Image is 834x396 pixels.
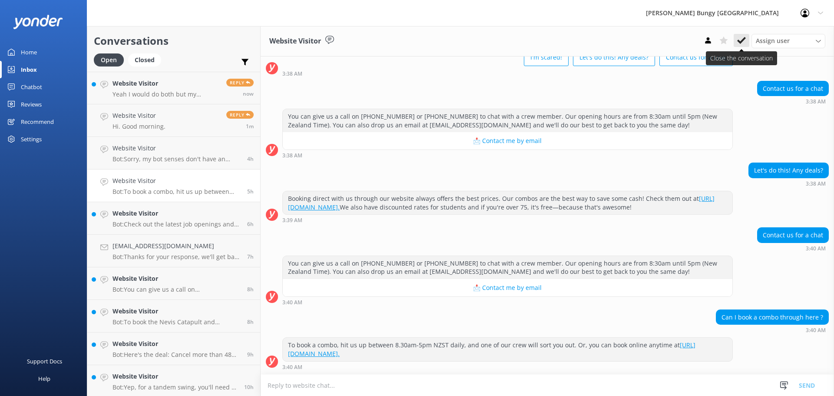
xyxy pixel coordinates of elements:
div: You can give us a call on [PHONE_NUMBER] or [PHONE_NUMBER] to chat with a crew member. Our openin... [283,256,732,279]
button: 📩 Contact me by email [283,279,732,296]
p: Bot: To book a combo, hit us up between 8.30am-5pm NZST daily, and one of our crew will sort you ... [113,188,241,196]
div: Chatbot [21,78,42,96]
a: [URL][DOMAIN_NAME]. [288,341,695,358]
p: Yeah I would do both but my partner will only do the swing [113,90,220,98]
button: Let's do this! Any deals? [573,49,655,66]
div: Sep 09 2025 03:38am (UTC +12:00) Pacific/Auckland [757,98,829,104]
p: Bot: Yep, for a tandem swing, you'll need to book two individual spots. Just make sure to leave a... [113,383,238,391]
a: Closed [128,55,165,64]
span: Sep 09 2025 09:27am (UTC +12:00) Pacific/Auckland [246,123,254,130]
strong: 3:40 AM [806,328,826,333]
div: Inbox [21,61,37,78]
span: Sep 09 2025 05:12am (UTC +12:00) Pacific/Auckland [247,155,254,163]
div: Sep 09 2025 03:38am (UTC +12:00) Pacific/Auckland [282,70,733,77]
p: Bot: Thanks for your response, we'll get back to you as soon as we can during opening hours. [113,253,241,261]
strong: 3:40 AM [806,246,826,251]
p: Bot: Check out the latest job openings and info about working with us at [URL][DOMAIN_NAME]. Dive... [113,220,241,228]
div: You can give us a call on [PHONE_NUMBER] or [PHONE_NUMBER] to chat with a crew member. Our openin... [283,109,732,132]
h4: Website Visitor [113,143,241,153]
div: Sep 09 2025 03:40am (UTC +12:00) Pacific/Auckland [282,364,733,370]
a: Website VisitorYeah I would do both but my partner will only do the swingReplynow [87,72,260,104]
strong: 3:38 AM [806,181,826,186]
a: Website VisitorBot:Here's the deal: Cancel more than 48 hours ahead, and you get a full refund. L... [87,333,260,365]
p: Bot: You can give us a call on [PHONE_NUMBER] or [PHONE_NUMBER] to chat with a crew member. Our o... [113,286,241,293]
img: yonder-white-logo.png [13,15,63,29]
a: [EMAIL_ADDRESS][DOMAIN_NAME]Bot:Thanks for your response, we'll get back to you as soon as we can... [87,235,260,267]
div: Can I book a combo through here ? [716,310,828,325]
button: I'm scared! [524,49,569,66]
span: Sep 08 2025 10:31pm (UTC +12:00) Pacific/Auckland [244,383,254,391]
div: Recommend [21,113,54,130]
h4: [EMAIL_ADDRESS][DOMAIN_NAME] [113,241,241,251]
div: Sep 09 2025 03:40am (UTC +12:00) Pacific/Auckland [757,245,829,251]
h4: Website Visitor [113,176,241,186]
a: Website VisitorHi. Good morning.Reply1m [87,104,260,137]
div: Contact us for a chat [758,228,828,243]
strong: 3:38 AM [806,99,826,104]
a: Website VisitorBot:To book a combo, hit us up between 8.30am-5pm NZST daily, and one of our crew ... [87,170,260,202]
div: Closed [128,53,161,67]
h4: Website Visitor [113,79,220,88]
h4: Website Visitor [113,372,238,381]
a: Website VisitorBot:To book the Nevis Catapult and Kawarau Bungy combo, give us a call at [PHONE_N... [87,300,260,333]
h4: Website Visitor [113,274,241,283]
div: Contact us for a chat [758,81,828,96]
p: Bot: Sorry, my bot senses don't have an answer for that, please try and rephrase your question, I... [113,155,241,163]
div: Assign User [751,34,825,48]
div: Sep 09 2025 03:40am (UTC +12:00) Pacific/Auckland [282,299,733,305]
div: Settings [21,130,42,148]
span: Sep 08 2025 11:34pm (UTC +12:00) Pacific/Auckland [247,351,254,358]
div: Booking direct with us through our website always offers the best prices. Our combos are the best... [283,191,732,214]
strong: 3:40 AM [282,300,302,305]
button: 📩 Contact me by email [283,132,732,150]
span: Sep 09 2025 12:48am (UTC +12:00) Pacific/Auckland [247,318,254,326]
p: Bot: Here's the deal: Cancel more than 48 hours ahead, and you get a full refund. Less than 48 ho... [113,351,241,359]
span: Sep 09 2025 09:28am (UTC +12:00) Pacific/Auckland [243,90,254,97]
a: Open [94,55,128,64]
strong: 3:38 AM [282,153,302,158]
div: Sep 09 2025 03:38am (UTC +12:00) Pacific/Auckland [748,180,829,186]
div: Open [94,53,124,67]
p: Bot: To book the Nevis Catapult and Kawarau Bungy combo, give us a call at [PHONE_NUMBER], or han... [113,318,241,326]
a: Website VisitorBot:Sorry, my bot senses don't have an answer for that, please try and rephrase yo... [87,137,260,170]
div: Reviews [21,96,42,113]
a: [URL][DOMAIN_NAME]. [288,194,715,211]
p: Hi. Good morning. [113,123,165,130]
div: Help [38,370,50,387]
h4: Website Visitor [113,111,165,120]
strong: 3:40 AM [282,365,302,370]
div: Sep 09 2025 03:39am (UTC +12:00) Pacific/Auckland [282,217,733,223]
div: Sep 09 2025 03:40am (UTC +12:00) Pacific/Auckland [716,327,829,333]
strong: 3:39 AM [282,218,302,223]
span: Sep 09 2025 01:52am (UTC +12:00) Pacific/Auckland [247,253,254,260]
h2: Conversations [94,33,254,49]
span: Reply [226,79,254,87]
div: Support Docs [27,353,62,370]
button: Contact us for a chat [659,49,733,66]
div: Let's do this! Any deals? [749,163,828,178]
div: To book a combo, hit us up between 8.30am-5pm NZST daily, and one of our crew will sort you out. ... [283,338,732,361]
a: Website VisitorBot:You can give us a call on [PHONE_NUMBER] or [PHONE_NUMBER] to chat with a crew... [87,267,260,300]
h3: Website Visitor [269,36,321,47]
h4: Website Visitor [113,306,241,316]
h4: Website Visitor [113,339,241,349]
span: Sep 09 2025 01:09am (UTC +12:00) Pacific/Auckland [247,286,254,293]
h4: Website Visitor [113,209,241,218]
span: Reply [226,111,254,119]
span: Sep 09 2025 03:40am (UTC +12:00) Pacific/Auckland [247,188,254,195]
div: Home [21,43,37,61]
div: Sep 09 2025 03:38am (UTC +12:00) Pacific/Auckland [282,152,733,158]
span: Assign user [756,36,790,46]
span: Sep 09 2025 02:40am (UTC +12:00) Pacific/Auckland [247,220,254,228]
strong: 3:38 AM [282,71,302,77]
a: Website VisitorBot:Check out the latest job openings and info about working with us at [URL][DOMA... [87,202,260,235]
